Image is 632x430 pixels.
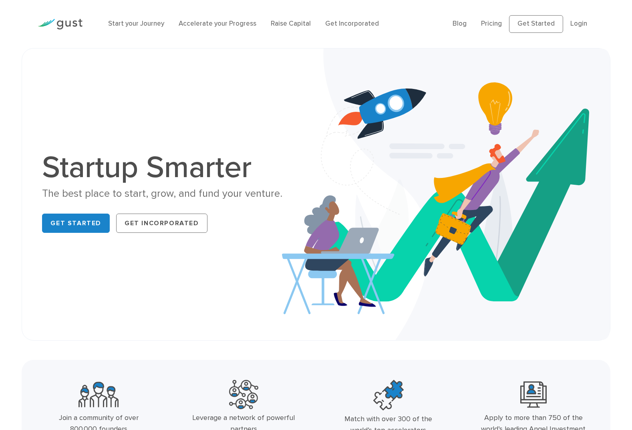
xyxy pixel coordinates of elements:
img: Top Accelerators [373,380,404,410]
h1: Startup Smarter [42,152,310,183]
a: Get Incorporated [116,214,207,233]
a: Login [570,20,587,28]
a: Get Incorporated [325,20,379,28]
img: Leading Angel Investment [520,380,547,409]
a: Start your Journey [108,20,164,28]
div: The best place to start, grow, and fund your venture. [42,187,310,201]
img: Powerful Partners [229,380,258,409]
a: Get Started [42,214,110,233]
img: Startup Smarter Hero [282,48,610,340]
a: Get Started [509,15,563,33]
a: Blog [453,20,467,28]
a: Pricing [481,20,502,28]
a: Accelerate your Progress [179,20,256,28]
a: Raise Capital [271,20,311,28]
img: Gust Logo [38,19,83,30]
img: Community Founders [78,380,119,409]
